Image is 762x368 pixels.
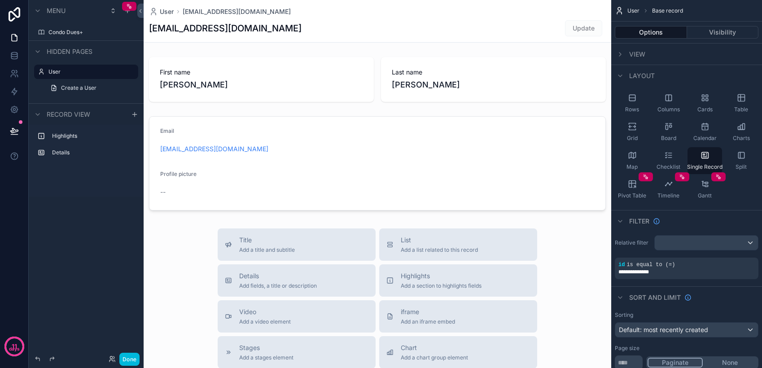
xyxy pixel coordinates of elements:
[615,26,687,39] button: Options
[734,106,748,113] span: Table
[627,7,639,14] span: User
[160,7,174,16] span: User
[61,84,96,92] span: Create a User
[687,163,723,171] span: Single Record
[627,135,638,142] span: Grid
[688,118,722,145] button: Calendar
[724,90,758,117] button: Table
[626,163,638,171] span: Map
[12,342,17,351] p: 11
[183,7,291,16] a: [EMAIL_ADDRESS][DOMAIN_NAME]
[149,22,302,35] h1: [EMAIL_ADDRESS][DOMAIN_NAME]
[149,7,174,16] a: User
[48,29,133,36] label: Condo Dues+
[615,345,639,352] label: Page size
[615,311,633,319] label: Sorting
[618,192,646,199] span: Pivot Table
[724,118,758,145] button: Charts
[657,106,680,113] span: Columns
[651,118,686,145] button: Board
[52,149,131,156] label: Details
[724,147,758,174] button: Split
[48,68,133,75] label: User
[615,239,651,246] label: Relative filter
[688,90,722,117] button: Cards
[651,90,686,117] button: Columns
[651,176,686,203] button: Timeline
[52,132,131,140] label: Highlights
[625,106,639,113] span: Rows
[29,125,144,169] div: scrollable content
[661,135,676,142] span: Board
[688,176,722,203] button: Gantt
[119,353,140,366] button: Done
[687,26,759,39] button: Visibility
[629,71,655,80] span: Layout
[47,6,66,15] span: Menu
[615,147,649,174] button: Map
[615,176,649,203] button: Pivot Table
[45,81,138,95] a: Create a User
[657,163,680,171] span: Checklist
[615,118,649,145] button: Grid
[9,346,20,353] p: days
[626,262,675,268] span: is equal to (=)
[47,110,90,119] span: Record view
[629,293,681,302] span: Sort And Limit
[693,135,717,142] span: Calendar
[615,90,649,117] button: Rows
[733,135,750,142] span: Charts
[688,147,722,174] button: Single Record
[736,163,747,171] span: Split
[619,326,708,333] span: Default: most recently created
[615,322,758,337] button: Default: most recently created
[651,147,686,174] button: Checklist
[652,7,683,14] span: Base record
[629,217,649,226] span: Filter
[47,47,92,56] span: Hidden pages
[698,192,712,199] span: Gantt
[629,50,645,59] span: View
[618,262,625,268] span: id
[657,192,679,199] span: Timeline
[697,106,713,113] span: Cards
